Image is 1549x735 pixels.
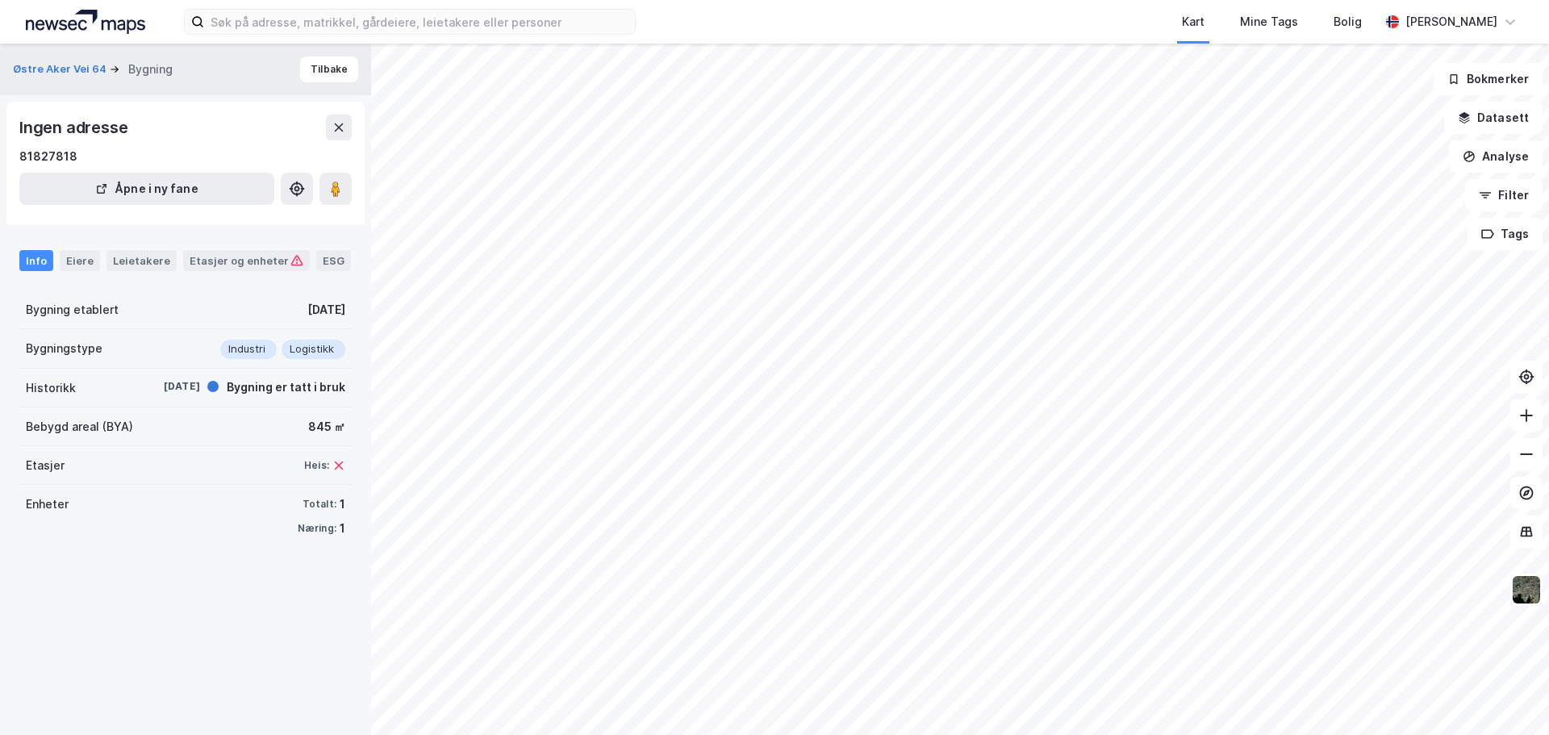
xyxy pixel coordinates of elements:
div: [DATE] [307,300,345,319]
div: Bygning er tatt i bruk [227,378,345,397]
div: Mine Tags [1240,12,1298,31]
div: Heis: [304,459,329,472]
div: [DATE] [136,379,200,394]
div: Kart [1182,12,1205,31]
div: Historikk [26,378,76,398]
div: 1 [340,495,345,514]
button: Åpne i ny fane [19,173,274,205]
div: Ingen adresse [19,115,131,140]
div: Bygningstype [26,339,102,358]
div: 845 ㎡ [308,417,345,436]
div: Bolig [1334,12,1362,31]
img: 9k= [1511,574,1542,605]
button: Analyse [1449,140,1543,173]
div: Totalt: [303,498,336,511]
button: Bokmerker [1434,63,1543,95]
img: logo.a4113a55bc3d86da70a041830d287a7e.svg [26,10,145,34]
button: Tags [1468,218,1543,250]
div: Bygning etablert [26,300,119,319]
div: 81827818 [19,147,77,166]
div: Leietakere [106,250,177,271]
div: 1 [340,519,345,538]
div: [PERSON_NAME] [1405,12,1497,31]
div: Enheter [26,495,69,514]
div: Næring: [298,522,336,535]
iframe: Chat Widget [1468,658,1549,735]
button: Filter [1465,179,1543,211]
input: Søk på adresse, matrikkel, gårdeiere, leietakere eller personer [204,10,635,34]
div: Info [19,250,53,271]
div: Kontrollprogram for chat [1468,658,1549,735]
div: Bygning [128,60,173,79]
div: Etasjer [26,456,65,475]
button: Datasett [1444,102,1543,134]
div: Eiere [60,250,100,271]
div: Bebygd areal (BYA) [26,417,133,436]
button: Østre Aker Vei 64 [13,61,110,77]
div: Etasjer og enheter [190,253,303,268]
button: Tilbake [300,56,358,82]
div: ESG [316,250,351,271]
